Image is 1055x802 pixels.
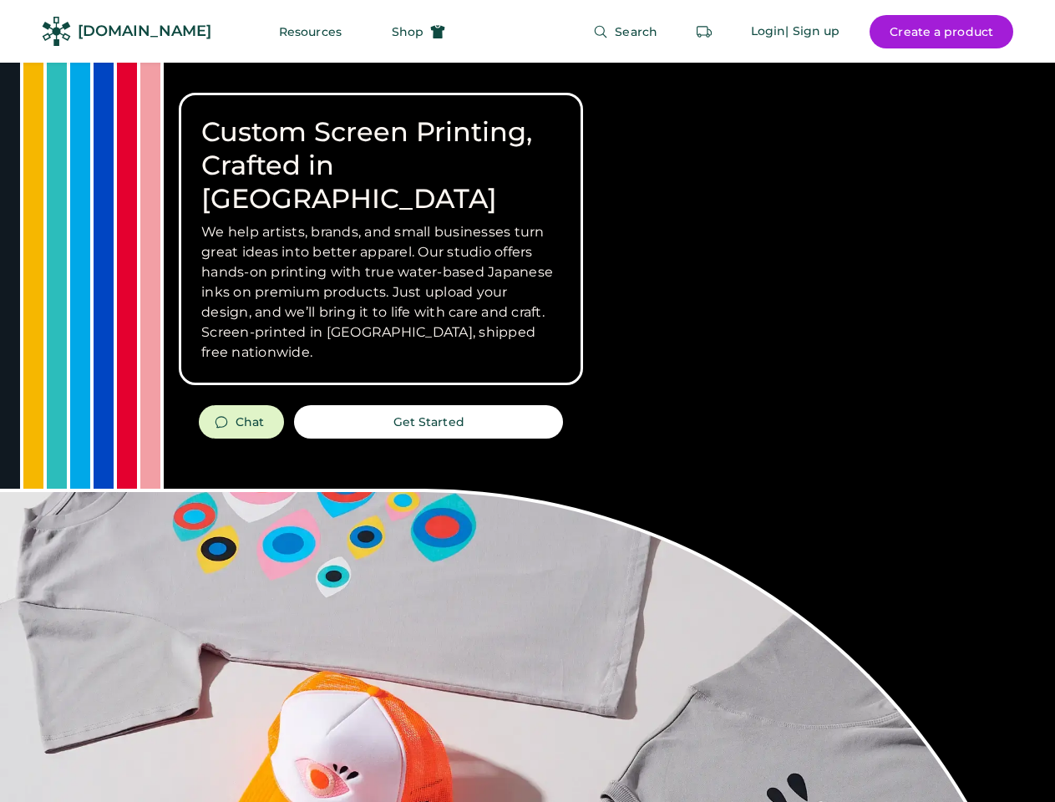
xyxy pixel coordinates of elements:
[259,15,362,48] button: Resources
[870,15,1013,48] button: Create a product
[615,26,657,38] span: Search
[294,405,563,439] button: Get Started
[687,15,721,48] button: Retrieve an order
[199,405,284,439] button: Chat
[372,15,465,48] button: Shop
[42,17,71,46] img: Rendered Logo - Screens
[751,23,786,40] div: Login
[201,115,560,216] h1: Custom Screen Printing, Crafted in [GEOGRAPHIC_DATA]
[573,15,677,48] button: Search
[392,26,424,38] span: Shop
[201,222,560,363] h3: We help artists, brands, and small businesses turn great ideas into better apparel. Our studio of...
[785,23,839,40] div: | Sign up
[78,21,211,42] div: [DOMAIN_NAME]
